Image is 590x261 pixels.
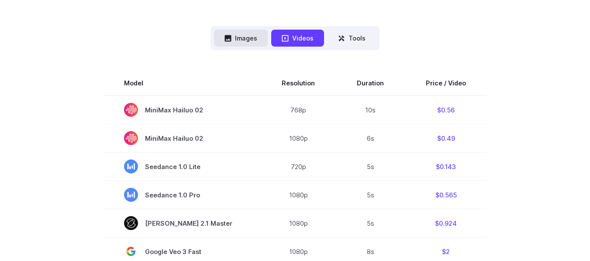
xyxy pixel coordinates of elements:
[405,71,487,95] th: Price / Video
[261,209,336,237] td: 1080p
[336,95,405,124] td: 10s
[328,30,376,47] button: Tools
[405,124,487,153] td: $0.49
[103,71,261,95] th: Model
[124,188,240,202] span: Seedance 1.0 Pro
[124,159,240,173] span: Seedance 1.0 Lite
[336,181,405,209] td: 5s
[124,244,240,258] span: Google Veo 3 Fast
[261,124,336,153] td: 1080p
[261,71,336,95] th: Resolution
[261,153,336,181] td: 720p
[336,124,405,153] td: 6s
[405,95,487,124] td: $0.56
[336,153,405,181] td: 5s
[336,209,405,237] td: 5s
[124,216,240,230] span: [PERSON_NAME] 2.1 Master
[214,30,268,47] button: Images
[271,30,324,47] button: Videos
[405,209,487,237] td: $0.924
[336,71,405,95] th: Duration
[405,153,487,181] td: $0.143
[261,181,336,209] td: 1080p
[261,95,336,124] td: 768p
[124,103,240,117] span: MiniMax Hailuo 02
[124,131,240,145] span: MiniMax Hailuo 02
[405,181,487,209] td: $0.565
